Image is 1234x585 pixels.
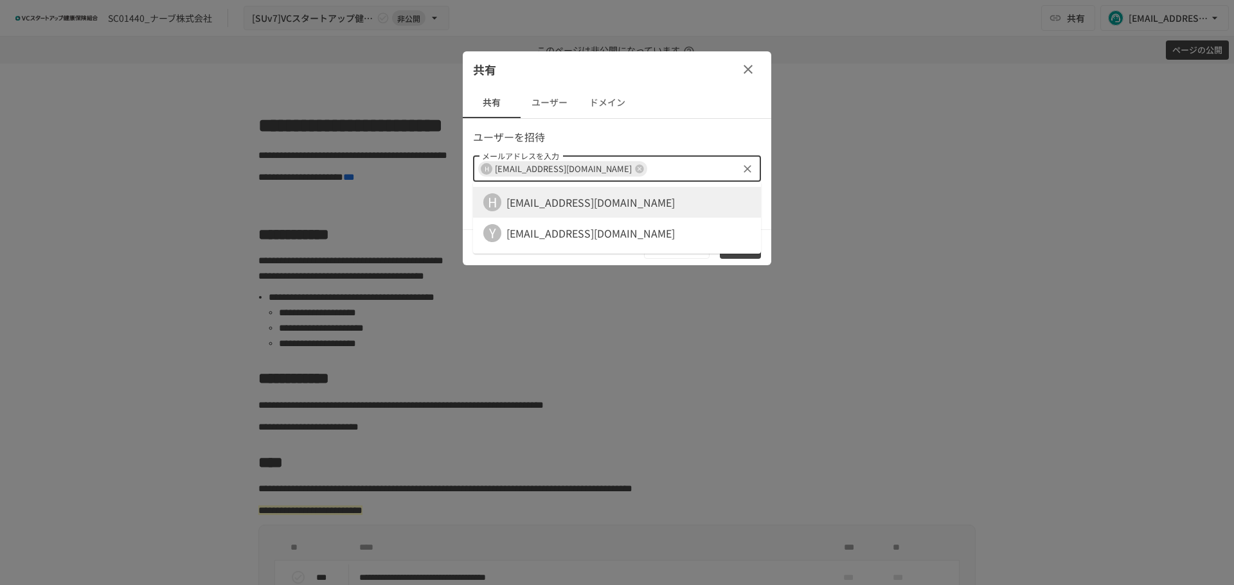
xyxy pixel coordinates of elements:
span: [EMAIL_ADDRESS][DOMAIN_NAME] [490,161,637,176]
div: H [481,163,492,175]
p: ユーザーを招待 [473,129,761,146]
div: Y [483,224,501,242]
label: メールアドレスを入力 [482,150,559,161]
button: ドメイン [578,87,636,118]
div: 共有 [463,51,771,87]
div: H [483,193,501,211]
div: [EMAIL_ADDRESS][DOMAIN_NAME] [506,195,675,210]
button: クリア [738,160,756,178]
button: 共有 [463,87,521,118]
button: ユーザー [521,87,578,118]
div: [EMAIL_ADDRESS][DOMAIN_NAME] [506,225,675,241]
div: H[EMAIL_ADDRESS][DOMAIN_NAME] [478,161,647,177]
